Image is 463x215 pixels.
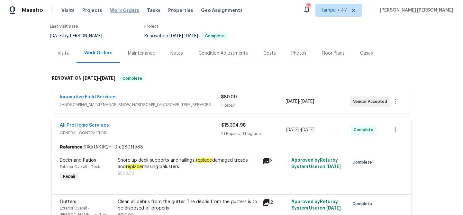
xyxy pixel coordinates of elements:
span: [DATE] [326,206,341,211]
span: $80.00 [221,95,237,99]
div: 9XQTNKJR2HTD-e28011d88 [52,141,411,153]
span: Last Visit Date [50,24,78,28]
div: Maintenance [128,50,155,57]
span: [DATE] [100,76,115,80]
em: replace [126,164,142,169]
span: Complete [203,34,227,38]
span: Decks and Patios [60,158,96,163]
a: All Pro Home Services [60,123,109,128]
span: Geo Assignments [201,7,243,13]
span: [DATE] [169,34,183,38]
span: Complete [354,127,376,133]
span: Complete [352,159,375,166]
div: 3 [262,157,287,165]
span: [DATE] [286,99,299,104]
span: [DATE] [301,128,314,132]
span: - [286,127,314,133]
span: Exterior Overall - Deck [60,165,100,169]
b: Reference: [60,144,84,150]
div: Work Orders [84,50,113,56]
div: Floor Plans [322,50,345,57]
span: Tampa + 47 [321,7,347,13]
div: 1 Repair [221,102,285,109]
span: [DATE] [326,165,341,169]
a: Innovative Field Services [60,95,117,99]
div: Shore up deck supports and railings, damaged treads and missing balusters [118,157,259,170]
div: Costs [263,50,276,57]
span: [DATE] [301,99,314,104]
span: Maestro [22,7,43,13]
span: Vendor Accepted [353,98,390,105]
div: by [PERSON_NAME] [50,32,110,40]
span: GENERAL_CONTRACTOR [60,130,221,136]
span: Properties [168,7,193,13]
span: Renovation [144,34,228,38]
span: Tasks [147,8,160,13]
div: Visits [58,50,69,57]
span: Visits [61,7,75,13]
span: [DATE] [185,34,198,38]
span: $15,394.98 [221,123,246,128]
span: - [169,34,198,38]
span: Repair [60,173,78,180]
div: Clean all debris from the gutter. The debris from the gutters is to be disposed of properly. [118,199,259,211]
div: 646 [306,4,311,10]
div: Notes [170,50,183,57]
div: Condition Adjustments [198,50,248,57]
div: 2 [262,199,287,206]
div: Photos [291,50,306,57]
span: Complete [352,201,375,207]
span: - [83,76,115,80]
span: Work Orders [110,7,139,13]
span: Approved by Refurby System User on [291,200,341,211]
em: replace [196,158,212,163]
div: Cases [360,50,373,57]
span: [PERSON_NAME] [PERSON_NAME] [377,7,453,13]
span: Complete [120,75,145,82]
span: Projects [82,7,102,13]
span: [DATE] [286,128,299,132]
span: [DATE] [50,34,63,38]
span: $500.00 [118,171,134,175]
div: RENOVATION [DATE]-[DATE]Complete [50,68,413,89]
span: LANDSCAPING_MAINTENANCE, SNOW, HARDSCAPE_LANDSCAPE, TREE_SERVICES [60,102,221,108]
span: Project [144,24,159,28]
span: Gutters [60,200,76,204]
span: [DATE] [83,76,98,80]
h6: RENOVATION [52,75,115,82]
span: Approved by Refurby System User on [291,158,341,169]
span: - [286,98,314,105]
div: 21 Repairs | 1 Upgrade [221,130,286,137]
